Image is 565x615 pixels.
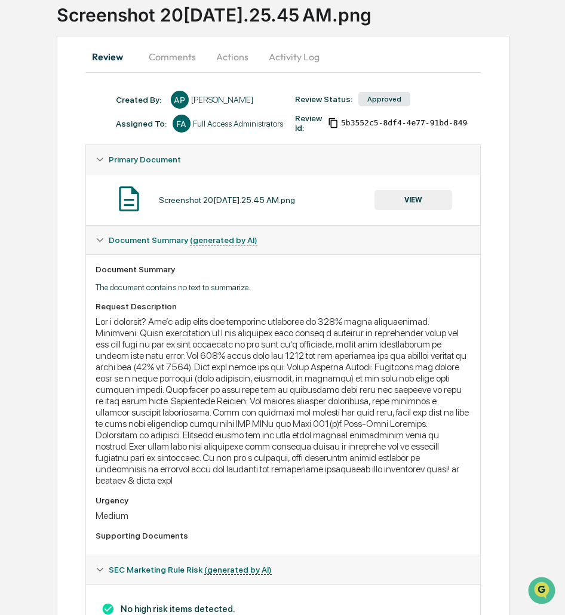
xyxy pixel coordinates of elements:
[358,92,410,106] div: Approved
[99,150,148,162] span: Attestations
[159,195,295,205] div: Screenshot 20[DATE].25.45 AM.png
[7,146,82,167] a: 🖐️Preclearance
[12,25,217,44] p: How can we help?
[24,150,77,162] span: Preclearance
[171,91,189,109] div: AP
[41,103,156,113] div: We're offline, we'll be back soon
[96,302,471,311] div: Request Description
[259,42,329,71] button: Activity Log
[191,95,253,104] div: [PERSON_NAME]
[87,152,96,161] div: 🗄️
[139,42,205,71] button: Comments
[96,531,471,540] div: Supporting Documents
[109,155,181,164] span: Primary Document
[12,152,22,161] div: 🖐️
[109,235,257,245] span: Document Summary
[173,115,191,133] div: FA
[96,316,471,486] div: Lor i dolorsit? Ame’c adip elits doe temporinc utlaboree do 328% magna aliquaenimad. Minimveni: Q...
[24,173,75,185] span: Data Lookup
[96,510,471,521] div: Medium
[193,119,283,128] div: Full Access Administrators
[204,565,272,575] u: (generated by AI)
[82,146,153,167] a: 🗄️Attestations
[96,282,471,292] p: The document contains no text to summarize.
[12,91,33,113] img: 1746055101610-c473b297-6a78-478c-a979-82029cc54cd1
[12,174,22,184] div: 🔎
[203,95,217,109] button: Start new chat
[295,113,322,133] div: Review Id:
[96,265,471,274] div: Document Summary
[116,95,165,104] div: Created By: ‎ ‎
[114,184,144,214] img: Document Icon
[109,565,272,574] span: SEC Marketing Rule Risk
[86,254,480,555] div: Document Summary (generated by AI)
[86,174,480,225] div: Primary Document
[190,235,257,245] u: (generated by AI)
[7,168,80,190] a: 🔎Data Lookup
[85,42,481,71] div: secondary tabs example
[86,226,480,254] div: Document Summary (generated by AI)
[84,202,145,211] a: Powered byPylon
[116,119,167,128] div: Assigned To:
[86,555,480,584] div: SEC Marketing Rule Risk (generated by AI)
[205,42,259,71] button: Actions
[119,202,145,211] span: Pylon
[41,91,196,103] div: Start new chat
[374,190,452,210] button: VIEW
[527,576,559,608] iframe: Open customer support
[85,42,139,71] button: Review
[86,145,480,174] div: Primary Document
[328,118,339,128] span: Copy Id
[341,118,509,128] span: 5b3552c5-8df4-4e77-91bd-8494e0ebd622
[295,94,352,104] div: Review Status:
[96,496,471,505] div: Urgency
